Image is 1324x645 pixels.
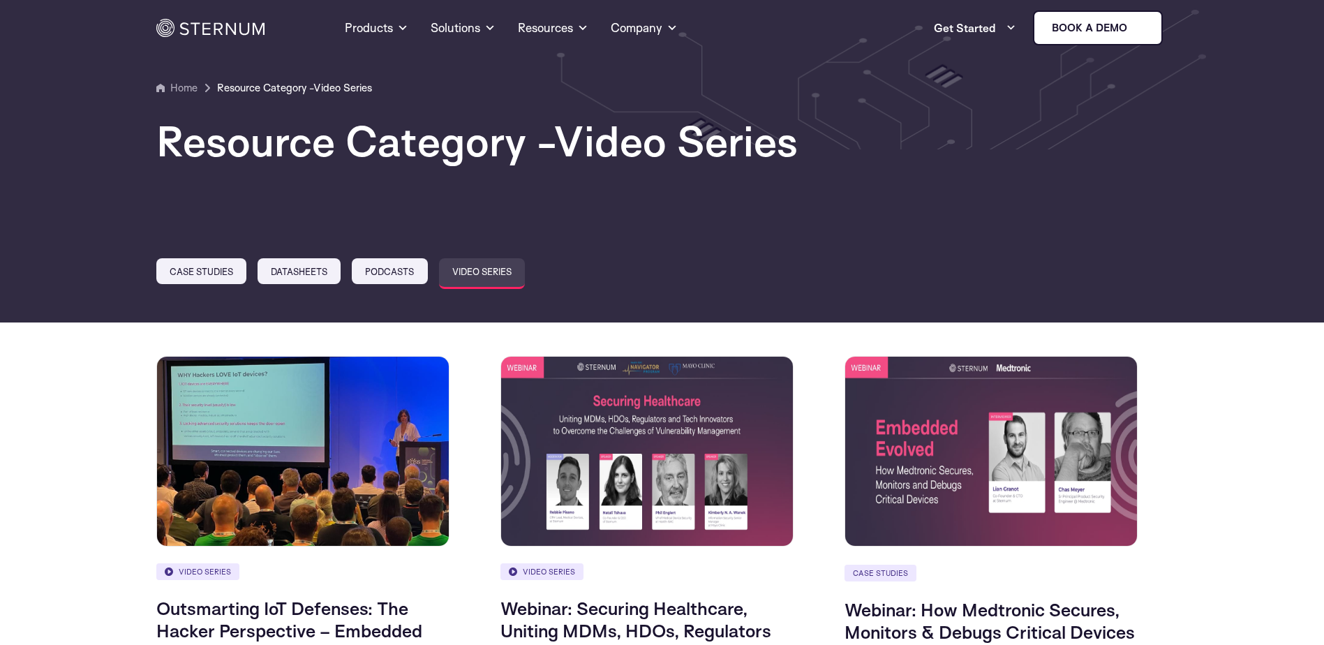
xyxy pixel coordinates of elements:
[352,258,427,284] a: Podcasts
[431,3,496,53] a: Solutions
[217,80,372,96] a: Resource Category -Video Series
[518,3,588,53] a: Resources
[345,3,408,53] a: Products
[500,563,583,580] a: Video Series
[500,356,794,547] img: Webinar: Securing Healthcare, Uniting MDMs, HDOs, Regulators and Tech Innovators
[845,356,1138,547] img: Webinar: How Medtronic Secures, Monitors & Debugs Critical Devices
[156,258,246,284] a: Case Studies
[313,81,372,94] span: Video Series
[611,3,678,53] a: Company
[1133,22,1144,34] img: sternum iot
[156,80,198,96] a: Home
[156,119,1168,163] h1: Resource Category -
[165,568,173,576] img: video.svg
[156,563,239,580] a: Video Series
[934,14,1016,42] a: Get Started
[439,258,525,289] a: Video Series
[156,356,449,547] img: Outsmarting IoT Defenses: The Hacker Perspective – Embedded Open Source Summit
[845,565,916,581] a: Case Studies
[845,598,1135,643] a: Webinar: How Medtronic Secures, Monitors & Debugs Critical Devices
[1033,10,1163,45] a: Book a demo
[258,258,341,284] a: Datasheets
[509,568,517,576] img: video.svg
[553,114,798,167] span: Video Series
